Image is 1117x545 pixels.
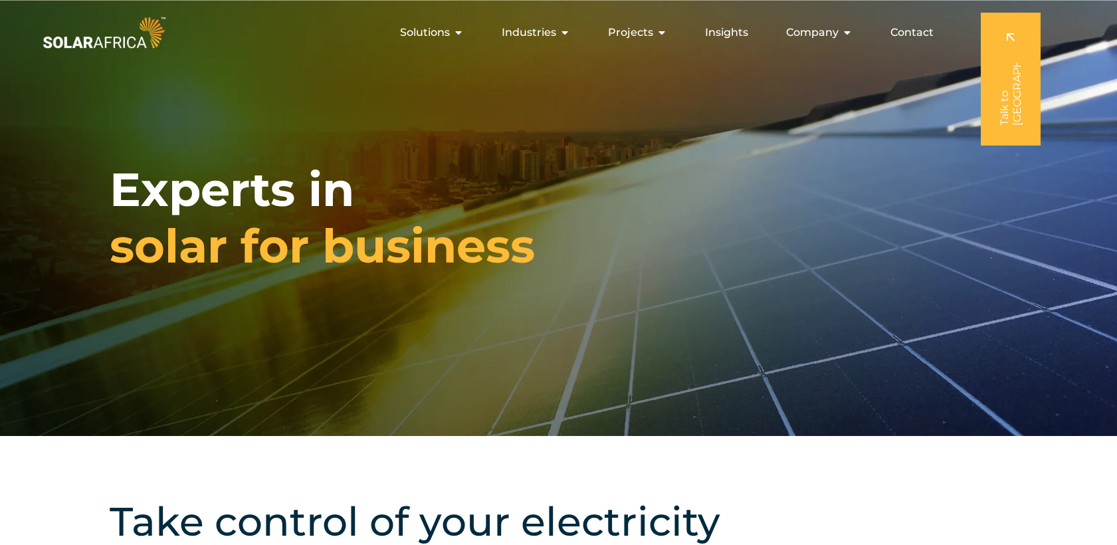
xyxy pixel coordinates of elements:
a: Insights [705,25,748,41]
nav: Menu [168,19,944,46]
h1: Experts in [110,162,535,274]
span: solar for business [110,218,535,274]
span: Company [786,25,839,41]
div: Menu Toggle [168,19,944,46]
span: Projects [608,25,653,41]
span: Solutions [400,25,450,41]
a: Contact [890,25,934,41]
span: Industries [502,25,556,41]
